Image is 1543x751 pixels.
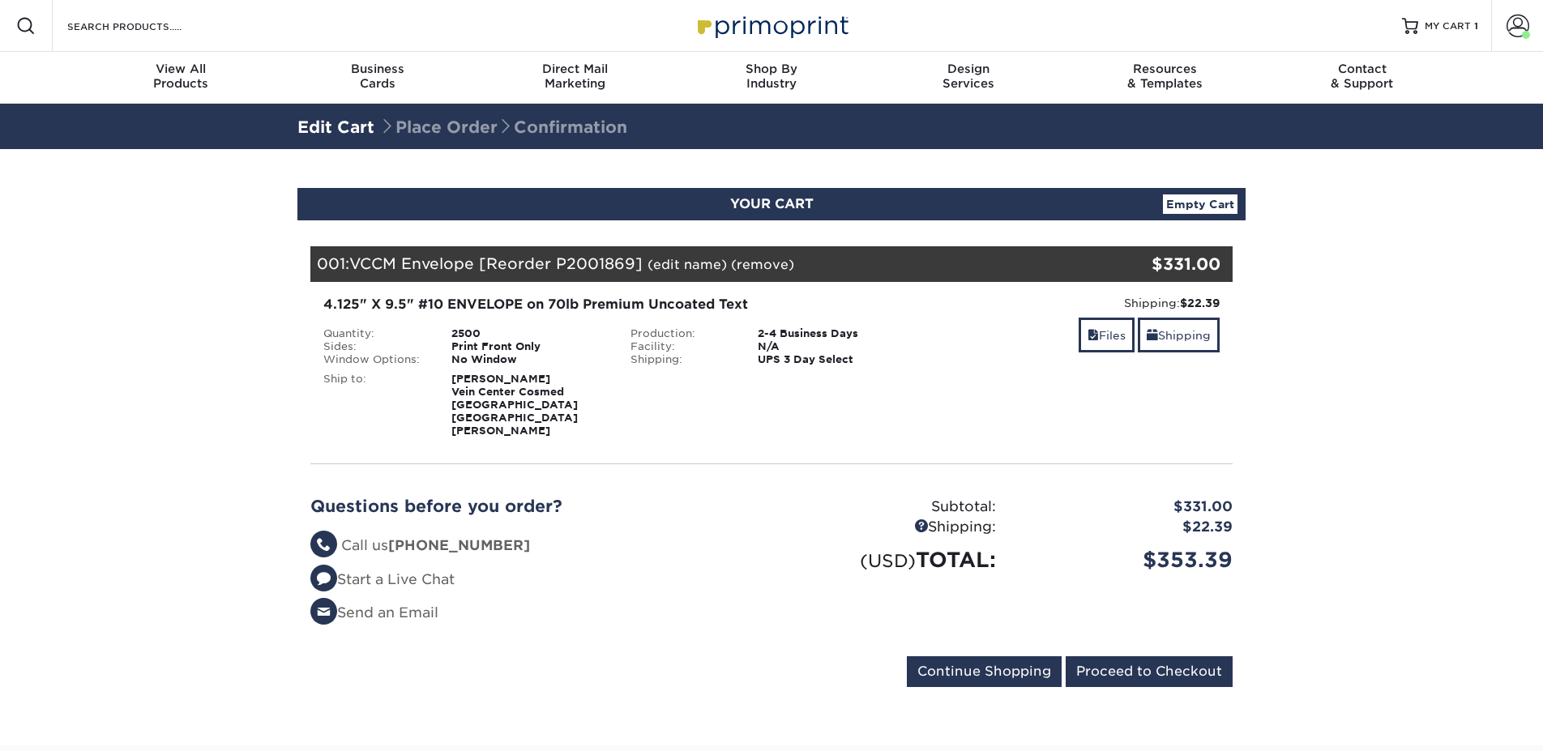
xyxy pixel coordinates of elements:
[297,117,374,137] a: Edit Cart
[1079,318,1135,352] a: Files
[746,327,925,340] div: 2-4 Business Days
[1138,318,1220,352] a: Shipping
[771,497,1008,518] div: Subtotal:
[907,656,1062,687] input: Continue Shopping
[1263,62,1460,76] span: Contact
[690,8,853,43] img: Primoprint
[1163,194,1237,214] a: Empty Cart
[1066,52,1263,104] a: Resources& Templates
[477,62,673,91] div: Marketing
[618,340,746,353] div: Facility:
[1008,497,1245,518] div: $331.00
[673,62,870,91] div: Industry
[870,52,1066,104] a: DesignServices
[310,536,759,557] li: Call us
[673,52,870,104] a: Shop ByIndustry
[451,373,578,437] strong: [PERSON_NAME] Vein Center Cosmed [GEOGRAPHIC_DATA] [GEOGRAPHIC_DATA][PERSON_NAME]
[673,62,870,76] span: Shop By
[439,340,618,353] div: Print Front Only
[1066,62,1263,76] span: Resources
[746,353,925,366] div: UPS 3 Day Select
[1425,19,1471,33] span: MY CART
[870,62,1066,91] div: Services
[280,62,477,76] span: Business
[280,62,477,91] div: Cards
[349,254,643,272] span: VCCM Envelope [Reorder P2001869]
[379,117,627,137] span: Place Order Confirmation
[310,604,438,621] a: Send an Email
[310,571,455,587] a: Start a Live Chat
[388,537,530,553] strong: [PHONE_NUMBER]
[731,257,794,272] a: (remove)
[746,340,925,353] div: N/A
[4,702,138,745] iframe: Google Customer Reviews
[1066,656,1233,687] input: Proceed to Checkout
[771,517,1008,538] div: Shipping:
[83,62,280,91] div: Products
[311,373,439,437] div: Ship to:
[618,353,746,366] div: Shipping:
[311,353,439,366] div: Window Options:
[1263,52,1460,104] a: Contact& Support
[310,497,759,516] h2: Questions before you order?
[1180,297,1220,309] strong: $22.39
[860,550,916,571] small: (USD)
[937,295,1220,311] div: Shipping:
[311,327,439,340] div: Quantity:
[310,246,1079,282] div: 001:
[439,327,618,340] div: 2500
[311,340,439,353] div: Sides:
[477,62,673,76] span: Direct Mail
[648,257,727,272] a: (edit name)
[477,52,673,104] a: Direct MailMarketing
[1088,329,1099,342] span: files
[1008,517,1245,538] div: $22.39
[1008,544,1245,575] div: $353.39
[1474,20,1478,32] span: 1
[1263,62,1460,91] div: & Support
[280,52,477,104] a: BusinessCards
[83,62,280,76] span: View All
[771,544,1008,575] div: TOTAL:
[730,196,814,211] span: YOUR CART
[1066,62,1263,91] div: & Templates
[323,295,913,314] div: 4.125" X 9.5" #10 ENVELOPE on 70lb Premium Uncoated Text
[66,16,224,36] input: SEARCH PRODUCTS.....
[1079,252,1220,276] div: $331.00
[1147,329,1158,342] span: shipping
[439,353,618,366] div: No Window
[83,52,280,104] a: View AllProducts
[618,327,746,340] div: Production:
[870,62,1066,76] span: Design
